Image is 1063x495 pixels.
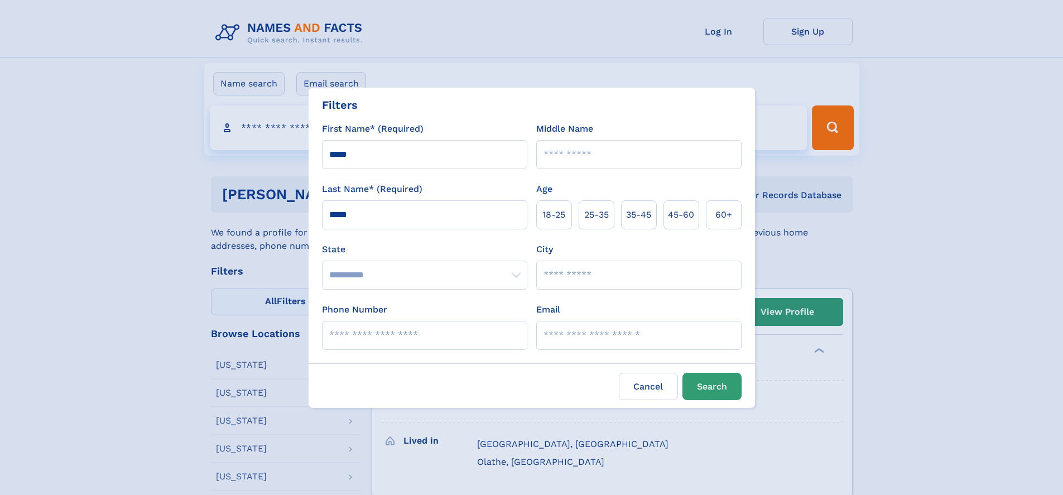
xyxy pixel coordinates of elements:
[626,208,651,222] span: 35‑45
[715,208,732,222] span: 60+
[536,303,560,316] label: Email
[682,373,742,400] button: Search
[619,373,678,400] label: Cancel
[322,97,358,113] div: Filters
[542,208,565,222] span: 18‑25
[322,122,424,136] label: First Name* (Required)
[536,182,552,196] label: Age
[536,122,593,136] label: Middle Name
[536,243,553,256] label: City
[322,303,387,316] label: Phone Number
[322,182,422,196] label: Last Name* (Required)
[322,243,527,256] label: State
[668,208,694,222] span: 45‑60
[584,208,609,222] span: 25‑35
